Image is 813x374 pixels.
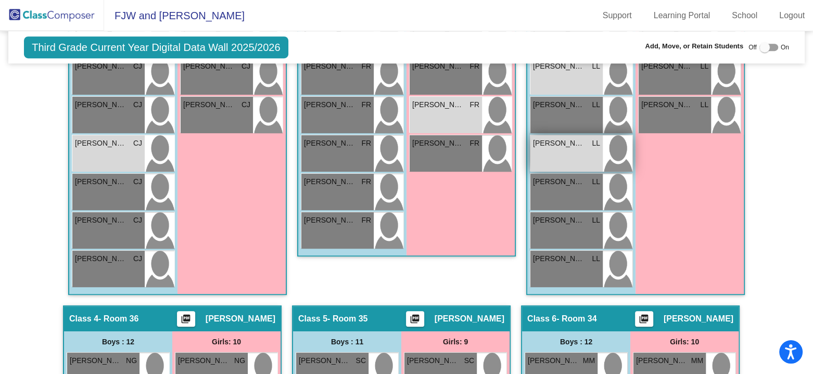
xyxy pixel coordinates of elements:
span: [PERSON_NAME] [178,355,230,366]
span: Add, Move, or Retain Students [645,41,743,51]
span: [PERSON_NAME] [412,99,464,110]
span: [PERSON_NAME] [533,138,585,149]
span: [PERSON_NAME] [PERSON_NAME] [75,138,127,149]
span: FR [469,138,479,149]
a: School [723,7,766,24]
span: - Room 35 [327,314,367,324]
button: Print Students Details [177,311,195,327]
div: Girls: 10 [630,331,739,352]
span: LL [592,99,600,110]
span: LL [700,99,708,110]
span: [PERSON_NAME] [533,176,585,187]
span: CJ [242,61,250,72]
span: SC [464,355,474,366]
span: LL [592,61,600,72]
button: Print Students Details [635,311,653,327]
div: Boys : 12 [64,331,172,352]
span: [PERSON_NAME] [PERSON_NAME] [304,61,356,72]
span: [PERSON_NAME] [183,99,235,110]
span: [PERSON_NAME] [528,355,580,366]
span: [PERSON_NAME] [183,61,235,72]
a: Support [594,7,640,24]
span: On [781,43,789,52]
span: [PERSON_NAME] [75,215,127,226]
span: - Room 34 [556,314,596,324]
span: [PERSON_NAME] [533,253,585,264]
span: MM [691,355,703,366]
span: [PERSON_NAME] [664,314,733,324]
span: [PERSON_NAME] [533,215,585,226]
span: Class 4 [69,314,98,324]
span: [PERSON_NAME] [304,176,356,187]
span: [PERSON_NAME] [75,99,127,110]
span: FR [361,61,371,72]
span: [PERSON_NAME] [304,138,356,149]
span: LL [592,253,600,264]
span: [PERSON_NAME] [75,61,127,72]
span: [PERSON_NAME] [304,215,356,226]
span: LL [700,61,708,72]
span: Class 5 [298,314,327,324]
span: [PERSON_NAME] [412,138,464,149]
span: LL [592,138,600,149]
div: Girls: 9 [401,331,510,352]
span: FR [469,99,479,110]
div: Girls: 10 [172,331,281,352]
span: [PERSON_NAME] [75,253,127,264]
span: FR [361,138,371,149]
span: CJ [133,215,142,226]
span: FJW and [PERSON_NAME] [104,7,245,24]
span: FR [361,215,371,226]
span: [PERSON_NAME] [636,355,688,366]
span: [PERSON_NAME] [206,314,275,324]
a: Logout [771,7,813,24]
span: [PERSON_NAME] [304,99,356,110]
span: [PERSON_NAME] [412,61,464,72]
span: [PERSON_NAME] [641,61,693,72]
span: CJ [133,253,142,264]
span: Class 6 [527,314,556,324]
div: Boys : 12 [522,331,630,352]
span: [PERSON_NAME] [75,176,127,187]
span: CJ [133,176,142,187]
span: [PERSON_NAME] [70,355,122,366]
span: [PERSON_NAME] [PERSON_NAME] [533,61,585,72]
span: CJ [133,99,142,110]
span: CJ [133,138,142,149]
span: LL [592,176,600,187]
span: [PERSON_NAME] [641,99,693,110]
span: FR [469,61,479,72]
a: Learning Portal [645,7,719,24]
span: LL [592,215,600,226]
span: - Room 36 [98,314,138,324]
span: FR [361,99,371,110]
button: Print Students Details [406,311,424,327]
span: NG [234,355,245,366]
mat-icon: picture_as_pdf [638,314,650,328]
span: SC [356,355,366,366]
span: [PERSON_NAME] [299,355,351,366]
span: FR [361,176,371,187]
mat-icon: picture_as_pdf [409,314,421,328]
div: Boys : 11 [293,331,401,352]
mat-icon: picture_as_pdf [180,314,192,328]
span: [PERSON_NAME] [533,99,585,110]
span: NG [126,355,137,366]
span: Third Grade Current Year Digital Data Wall 2025/2026 [24,36,288,58]
span: CJ [133,61,142,72]
span: MM [583,355,595,366]
span: [PERSON_NAME] [407,355,459,366]
span: [PERSON_NAME] [435,314,504,324]
span: Off [748,43,757,52]
span: CJ [242,99,250,110]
